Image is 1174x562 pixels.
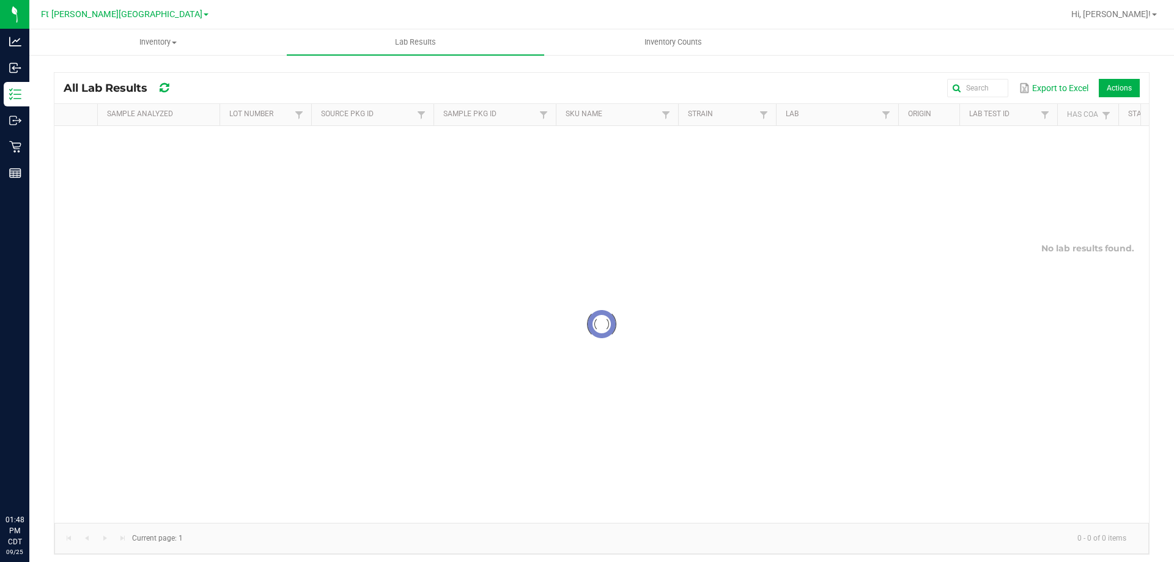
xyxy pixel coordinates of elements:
a: Lab Results [287,29,544,55]
li: Actions [1099,79,1140,97]
kendo-pager: Current page: 1 [54,523,1149,554]
div: All Lab Results [64,78,202,98]
a: Filter [414,107,429,122]
inline-svg: Reports [9,167,21,179]
p: 09/25 [6,547,24,556]
a: Filter [1038,107,1052,122]
span: Inventory [30,37,286,48]
span: Hi, [PERSON_NAME]! [1071,9,1151,19]
a: LabSortable [786,109,878,119]
span: Lab Results [378,37,452,48]
span: Inventory Counts [628,37,718,48]
a: Inventory [29,29,287,55]
inline-svg: Inventory [9,88,21,100]
a: Filter [292,107,306,122]
iframe: Resource center [12,464,49,501]
inline-svg: Inbound [9,62,21,74]
a: Sample AnalyzedSortable [107,109,215,119]
th: Has CoA [1057,104,1118,126]
a: Filter [879,107,893,122]
input: Search [947,79,1008,97]
span: Ft [PERSON_NAME][GEOGRAPHIC_DATA] [41,9,202,20]
a: SKU NameSortable [566,109,658,119]
inline-svg: Analytics [9,35,21,48]
a: Sample Pkg IDSortable [443,109,536,119]
a: Filter [536,107,551,122]
inline-svg: Outbound [9,114,21,127]
a: Lab Test IDSortable [969,109,1037,119]
a: Filter [1099,108,1113,123]
kendo-pager-info: 0 - 0 of 0 items [190,528,1136,549]
a: Filter [756,107,771,122]
a: OriginSortable [908,109,954,119]
a: Filter [659,107,673,122]
button: Export to Excel [1016,78,1091,98]
a: Inventory Counts [544,29,802,55]
p: 01:48 PM CDT [6,514,24,547]
a: StrainSortable [688,109,756,119]
a: Source Pkg IDSortable [321,109,413,119]
a: Lot NumberSortable [229,109,291,119]
a: StatusSortable [1128,109,1165,119]
inline-svg: Retail [9,141,21,153]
